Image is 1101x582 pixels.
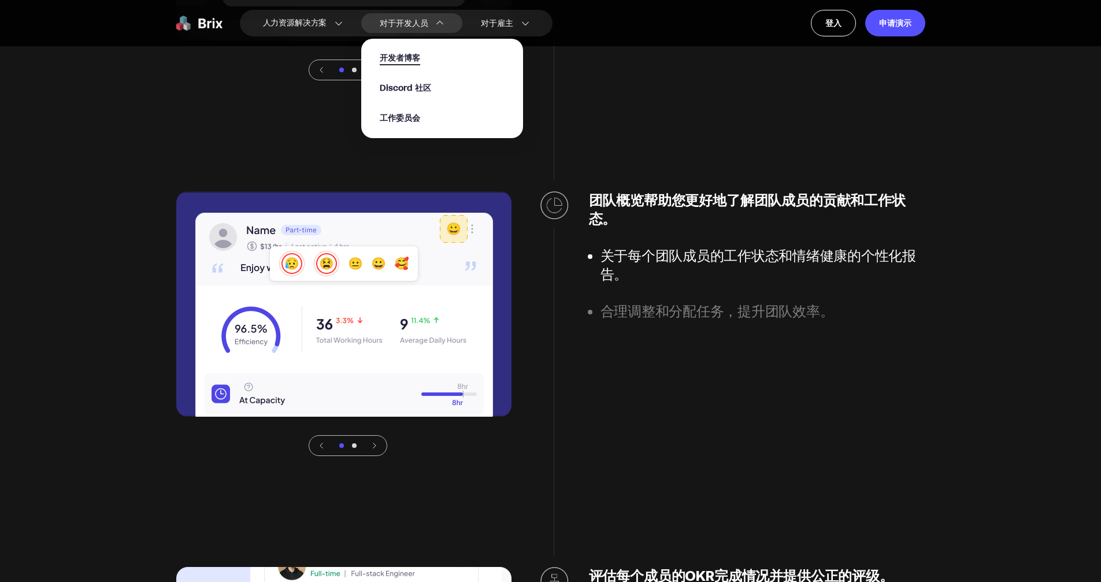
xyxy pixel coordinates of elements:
img: 头像 [176,191,511,417]
font: 对于雇主 [481,17,513,29]
font: 合理调整和分配任务，提升团队效率。 [600,303,834,320]
font: 人力资源解决方案 [263,17,327,29]
font: 对于开发人员 [380,17,428,29]
font: 开发者博客 [380,52,420,64]
a: Discord 社区 [380,81,431,94]
font: 团队概览帮助您更好地了解团队成员的贡献和工作状态。 [589,192,906,227]
font: 登入 [825,18,841,28]
a: 开发者博客 [380,51,420,64]
a: 工作委员会 [380,112,420,124]
a: 登入 [811,10,856,36]
font: Discord 社区 [380,82,431,94]
font: 申请演示 [879,18,911,28]
a: 申请演示 [865,10,925,36]
font: 关于每个团队成员的工作状态和情绪健康的个性化报告。 [600,247,916,283]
